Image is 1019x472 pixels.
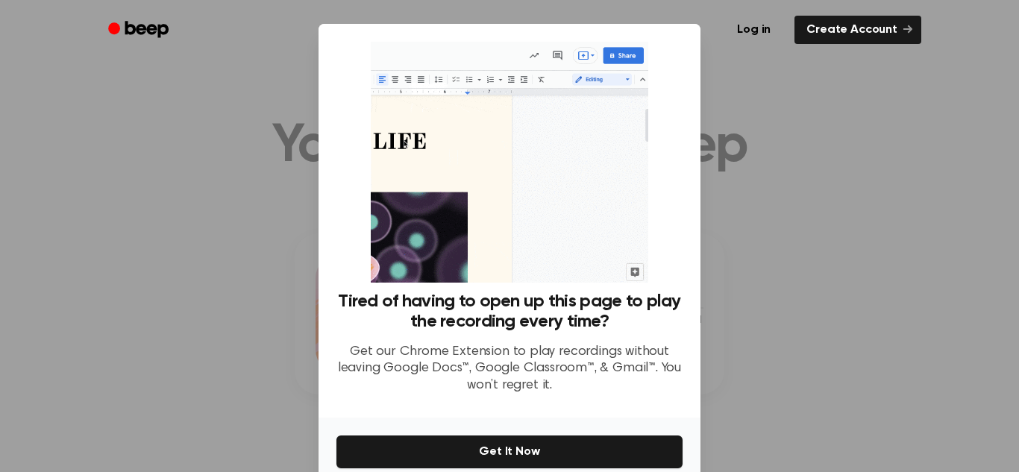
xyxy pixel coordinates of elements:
h3: Tired of having to open up this page to play the recording every time? [336,292,683,332]
button: Get It Now [336,435,683,468]
a: Beep [98,16,182,45]
a: Create Account [794,16,921,44]
a: Log in [722,13,786,47]
img: Beep extension in action [371,42,648,283]
p: Get our Chrome Extension to play recordings without leaving Google Docs™, Google Classroom™, & Gm... [336,344,683,394]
